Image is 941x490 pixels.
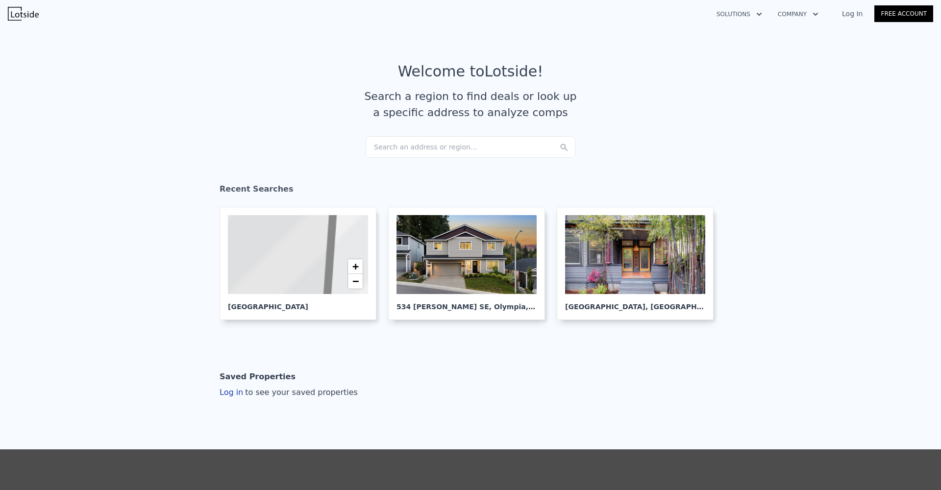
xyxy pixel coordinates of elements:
[220,387,358,398] div: Log in
[348,274,363,289] a: Zoom out
[243,388,358,397] span: to see your saved properties
[220,207,384,320] a: [GEOGRAPHIC_DATA]
[388,207,553,320] a: 534 [PERSON_NAME] SE, Olympia,WA 98501
[361,88,580,121] div: Search a region to find deals or look up a specific address to analyze comps
[352,275,359,287] span: −
[565,294,705,312] div: [GEOGRAPHIC_DATA] , [GEOGRAPHIC_DATA]
[398,63,544,80] div: Welcome to Lotside !
[396,294,537,312] div: 534 [PERSON_NAME] SE , Olympia
[228,294,368,312] div: [GEOGRAPHIC_DATA]
[220,175,721,207] div: Recent Searches
[348,259,363,274] a: Zoom in
[770,5,826,23] button: Company
[352,260,359,272] span: +
[709,5,770,23] button: Solutions
[526,303,568,311] span: , WA 98501
[220,367,296,387] div: Saved Properties
[830,9,874,19] a: Log In
[874,5,933,22] a: Free Account
[366,136,575,158] div: Search an address or region...
[557,207,721,320] a: [GEOGRAPHIC_DATA], [GEOGRAPHIC_DATA]
[8,7,39,21] img: Lotside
